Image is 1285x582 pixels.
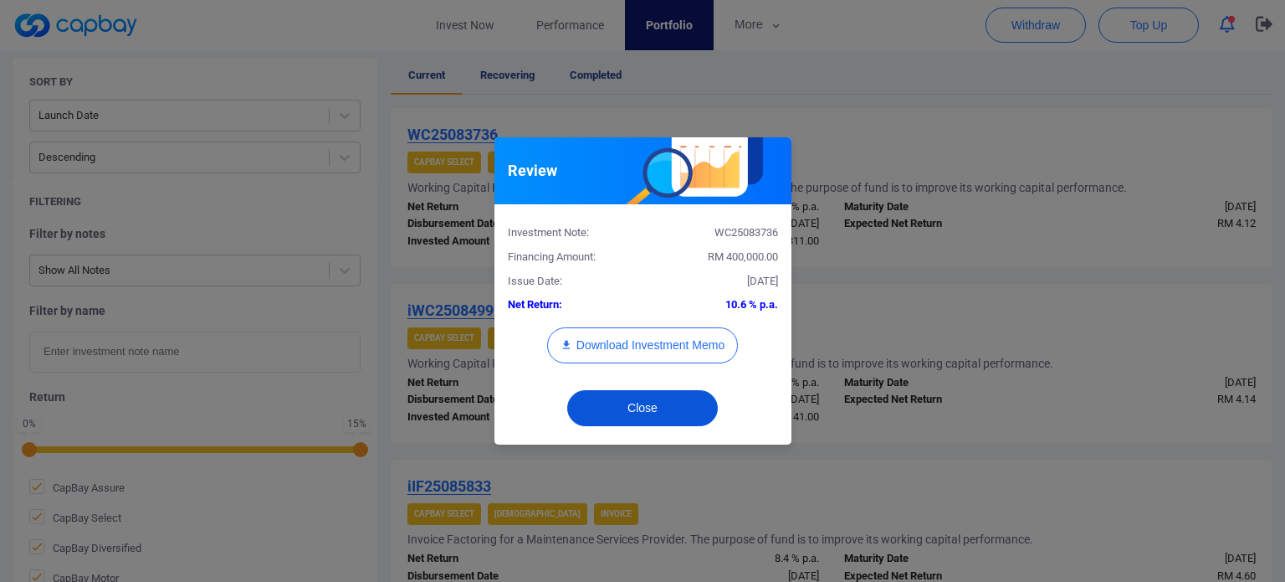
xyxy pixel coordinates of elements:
div: 10.6 % p.a. [642,296,791,314]
div: Investment Note: [495,224,643,242]
button: Close [567,390,718,426]
div: Net Return: [495,296,643,314]
div: WC25083736 [642,224,791,242]
h5: Review [508,161,557,181]
div: [DATE] [642,273,791,291]
button: Download Investment Memo [547,327,738,363]
div: Issue Date: [495,273,643,291]
div: Financing Amount: [495,249,643,266]
span: RM 400,000.00 [708,250,778,263]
